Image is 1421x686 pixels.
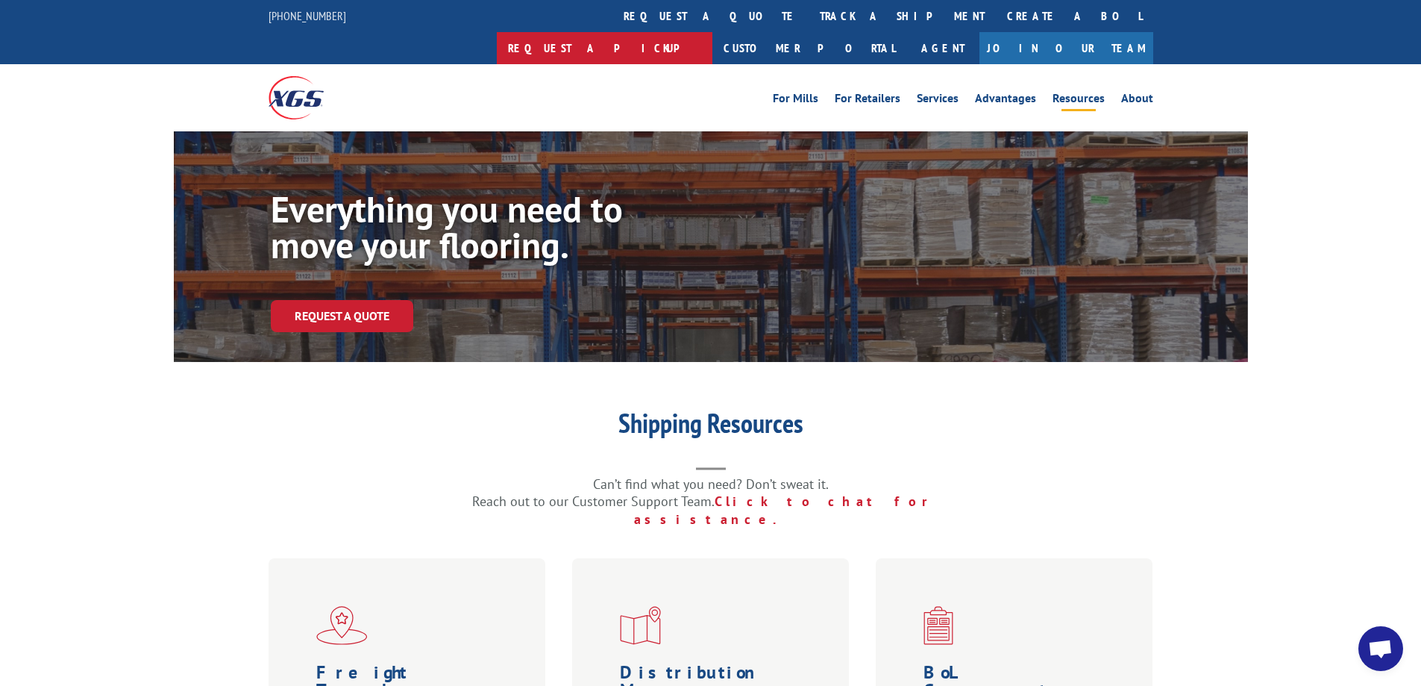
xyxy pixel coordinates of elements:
h1: Shipping Resources [413,410,1009,444]
a: Join Our Team [979,32,1153,64]
a: Resources [1053,93,1105,109]
a: For Retailers [835,93,900,109]
a: [PHONE_NUMBER] [269,8,346,23]
img: xgs-icon-bo-l-generator-red [923,606,953,645]
a: About [1121,93,1153,109]
a: Advantages [975,93,1036,109]
img: xgs-icon-distribution-map-red [620,606,661,645]
p: Can’t find what you need? Don’t sweat it. Reach out to our Customer Support Team. [413,475,1009,528]
a: Open chat [1358,626,1403,671]
h1: Everything you need to move your flooring. [271,191,718,270]
a: For Mills [773,93,818,109]
a: Request a pickup [497,32,712,64]
a: Customer Portal [712,32,906,64]
a: Click to chat for assistance. [634,493,949,528]
a: Request a Quote [271,300,413,332]
a: Services [917,93,959,109]
a: Agent [906,32,979,64]
img: xgs-icon-flagship-distribution-model-red [316,606,368,645]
